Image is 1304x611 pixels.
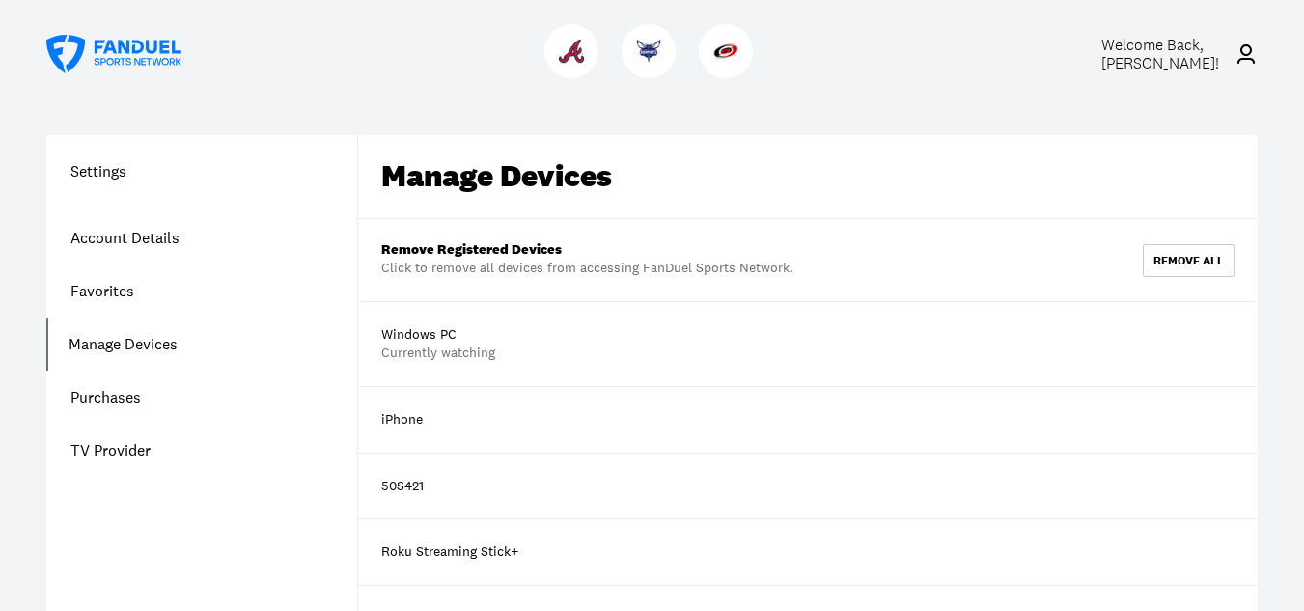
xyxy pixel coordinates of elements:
[699,63,761,82] a: HurricanesHurricanes
[381,410,423,430] div: iPhone
[381,477,424,496] div: 50S421
[559,39,584,64] img: Braves
[46,211,357,264] a: Account Details
[1153,255,1224,266] div: remove all
[381,242,793,259] div: Remove Registered Devices
[381,325,495,345] div: Windows PC
[46,318,357,371] a: Manage Devices
[544,63,606,82] a: BravesBraves
[1143,244,1235,277] button: remove all
[46,264,357,318] a: Favorites
[713,39,738,64] img: Hurricanes
[1076,36,1258,72] a: Welcome Back,[PERSON_NAME]!
[381,542,519,562] div: Roku Streaming Stick+
[381,158,612,195] div: Manage Devices
[46,371,357,424] a: Purchases
[46,35,181,73] a: FanDuel Sports Network
[46,159,357,182] h1: Settings
[622,63,683,82] a: HornetsHornets
[636,39,661,64] img: Hornets
[381,344,495,363] div: Currently watching
[381,259,793,278] div: Click to remove all devices from accessing FanDuel Sports Network.
[1101,35,1219,73] span: Welcome Back, [PERSON_NAME] !
[46,424,357,477] a: TV Provider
